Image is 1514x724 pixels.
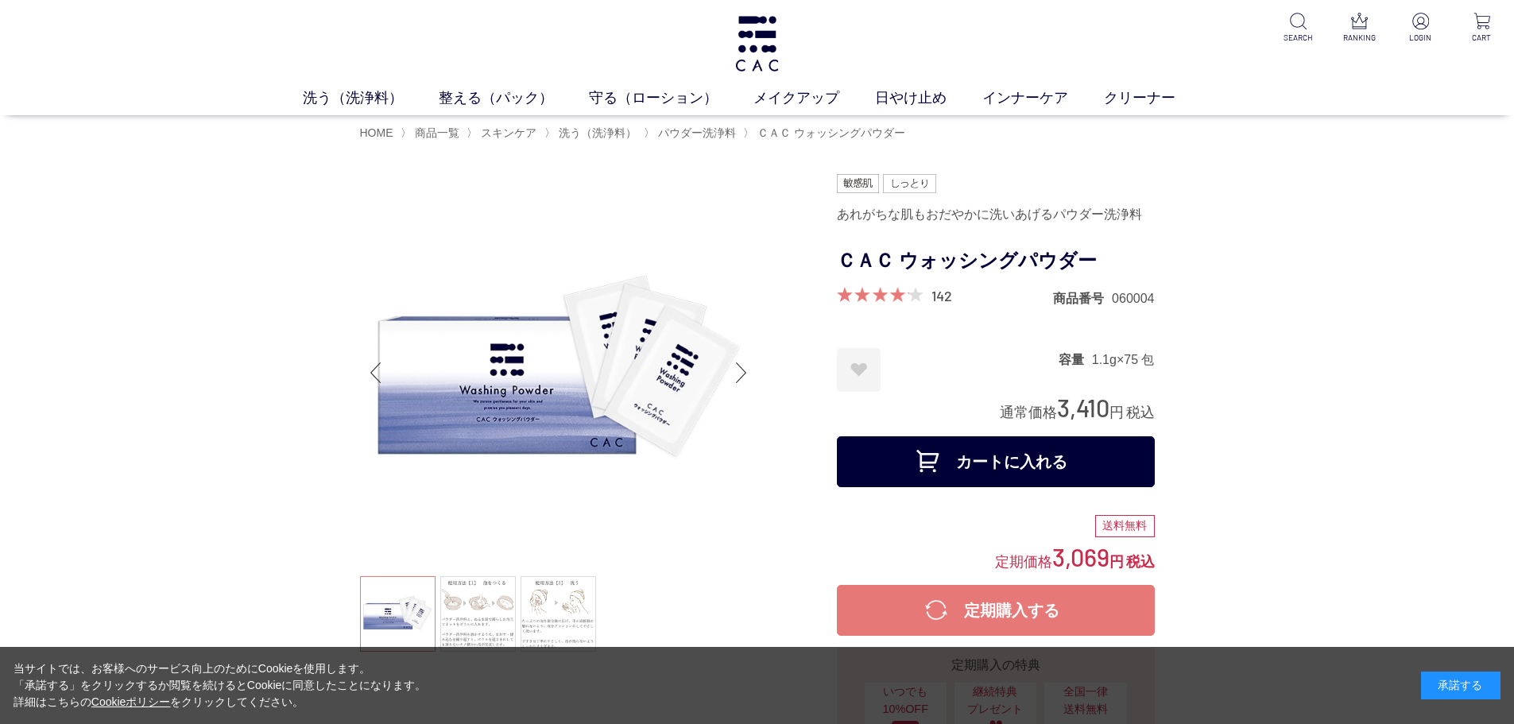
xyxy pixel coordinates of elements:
[1462,13,1501,44] a: CART
[1092,351,1155,368] dd: 1.1g×75 包
[1057,393,1109,422] span: 3,410
[481,126,536,139] span: スキンケア
[360,174,757,571] img: ＣＡＣ ウォッシングパウダー
[837,201,1155,228] div: あれがちな肌もおだやかに洗いあげるパウダー洗浄料
[931,287,952,304] a: 142
[658,126,736,139] span: パウダー洗浄料
[743,126,909,141] li: 〉
[1462,32,1501,44] p: CART
[837,174,880,193] img: 敏感肌
[360,126,393,139] a: HOME
[467,126,540,141] li: 〉
[1279,32,1318,44] p: SEARCH
[655,126,736,139] a: パウダー洗浄料
[875,87,982,109] a: 日やけ止め
[544,126,641,141] li: 〉
[733,16,781,72] img: logo
[360,341,392,405] div: Previous slide
[644,126,740,141] li: 〉
[757,126,905,139] span: ＣＡＣ ウォッシングパウダー
[754,126,905,139] a: ＣＡＣ ウォッシングパウダー
[883,174,935,193] img: しっとり
[1401,32,1440,44] p: LOGIN
[589,87,753,109] a: 守る（ローション）
[1401,13,1440,44] a: LOGIN
[1279,13,1318,44] a: SEARCH
[1112,290,1154,307] dd: 060004
[1059,351,1092,368] dt: 容量
[837,348,881,392] a: お気に入りに登録する
[415,126,459,139] span: 商品一覧
[753,87,875,109] a: メイクアップ
[1126,554,1155,570] span: 税込
[1340,13,1379,44] a: RANKING
[478,126,536,139] a: スキンケア
[91,695,171,708] a: Cookieポリシー
[1109,554,1124,570] span: 円
[401,126,463,141] li: 〉
[559,126,637,139] span: 洗う（洗浄料）
[1052,542,1109,571] span: 3,069
[14,660,427,710] div: 当サイトでは、お客様へのサービス向上のためにCookieを使用します。 「承諾する」をクリックするか閲覧を続けるとCookieに同意したことになります。 詳細はこちらの をクリックしてください。
[837,243,1155,279] h1: ＣＡＣ ウォッシングパウダー
[1095,515,1155,537] div: 送料無料
[1421,672,1500,699] div: 承諾する
[1109,405,1124,420] span: 円
[1104,87,1211,109] a: クリーナー
[837,436,1155,487] button: カートに入れる
[412,126,459,139] a: 商品一覧
[439,87,589,109] a: 整える（パック）
[1126,405,1155,420] span: 税込
[1340,32,1379,44] p: RANKING
[1053,290,1112,307] dt: 商品番号
[303,87,439,109] a: 洗う（洗浄料）
[982,87,1104,109] a: インナーケア
[1000,405,1057,420] span: 通常価格
[995,552,1052,570] span: 定期価格
[556,126,637,139] a: 洗う（洗浄料）
[837,585,1155,636] button: 定期購入する
[726,341,757,405] div: Next slide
